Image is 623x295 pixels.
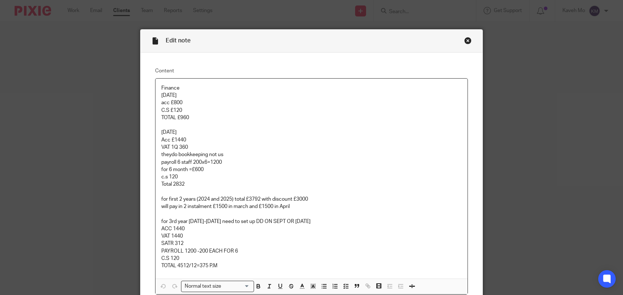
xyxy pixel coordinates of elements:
p: payroll 6 staff 200x6=1200 [161,159,462,166]
p: C.S 120 [161,255,462,262]
p: VAT 1440 [161,232,462,240]
div: Search for option [181,281,254,292]
p: Total 2832 [161,181,462,188]
p: for first 2 years (2024 and 2025) total £3792 with discount £3000 [161,196,462,203]
input: Search for option [223,283,250,290]
p: c.s 120 [161,173,462,181]
p: PAYROLL 1200 -200 EACH FOR 6 [161,247,462,255]
p: Finance [161,84,462,92]
p: ACC 1440 [161,225,462,232]
p: acc £800 [161,99,462,106]
p: [DATE] [161,92,462,99]
p: for 3rd year [DATE]-[DATE] need to set up DD ON SEPT OR [DATE] [161,218,462,225]
p: SATR 312 [161,240,462,247]
p: TOTAL £960 [161,114,462,121]
p: VAT 1Q 360 [161,144,462,151]
p: [DATE] [161,129,462,136]
label: Content [155,67,468,75]
p: theydo bookkeeping not us [161,151,462,158]
div: Close this dialog window [464,37,472,44]
p: C.S £120 [161,107,462,114]
p: will pay in 2 instalment £1500 in march and £1500 in April [161,203,462,210]
p: Acc £1440 [161,136,462,144]
span: Edit note [166,38,191,44]
p: TOTAL 4512/12=375 P.M [161,262,462,269]
p: for 6 month =£600 [161,166,462,173]
span: Normal text size [183,283,223,290]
